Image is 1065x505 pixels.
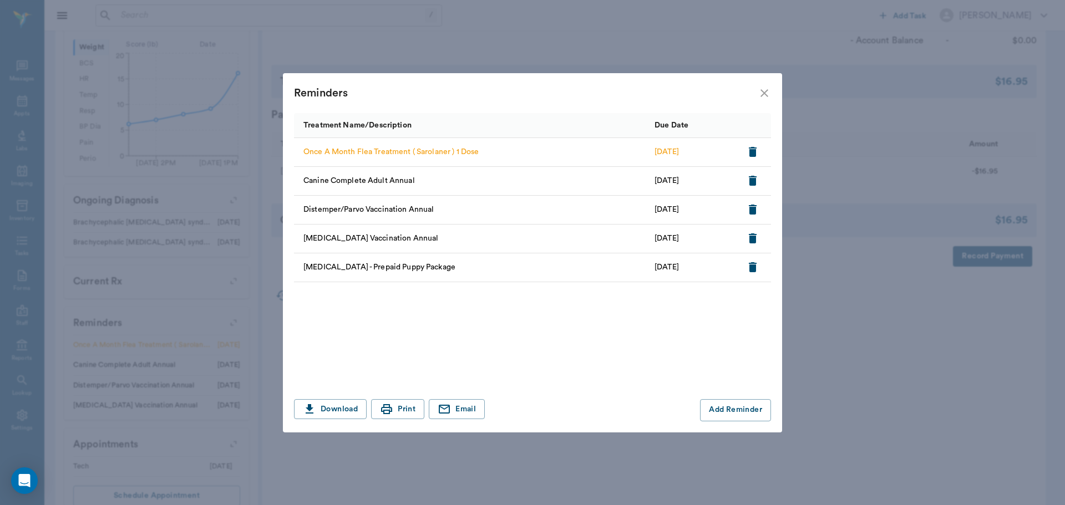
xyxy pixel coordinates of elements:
p: Once A Month Flea Treatment ( Sarolaner ) 1 Dose [303,146,479,158]
p: [DATE] [655,175,679,187]
div: Treatment Name/Description [303,110,412,141]
button: Add Reminder [700,399,771,421]
button: Print [371,399,424,420]
p: [DATE] [655,233,679,244]
div: Open Intercom Messenger [11,467,38,494]
button: Email [429,399,485,420]
button: Download [294,399,367,420]
p: Distemper/Parvo Vaccination Annual [303,204,434,216]
button: close [758,86,771,100]
p: [MEDICAL_DATA] - Prepaid Puppy Package [303,262,455,273]
button: Sort [414,118,430,133]
button: Sort [691,118,707,133]
p: [DATE] [655,146,679,158]
p: [DATE] [655,262,679,273]
div: Reminders [294,84,758,102]
p: Canine Complete Adult Annual [303,175,415,187]
div: Due Date [649,113,738,137]
div: Treatment Name/Description [294,113,649,137]
p: [MEDICAL_DATA] Vaccination Annual [303,233,438,244]
div: Due Date [655,110,688,141]
p: [DATE] [655,204,679,216]
button: Sort [746,118,762,133]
